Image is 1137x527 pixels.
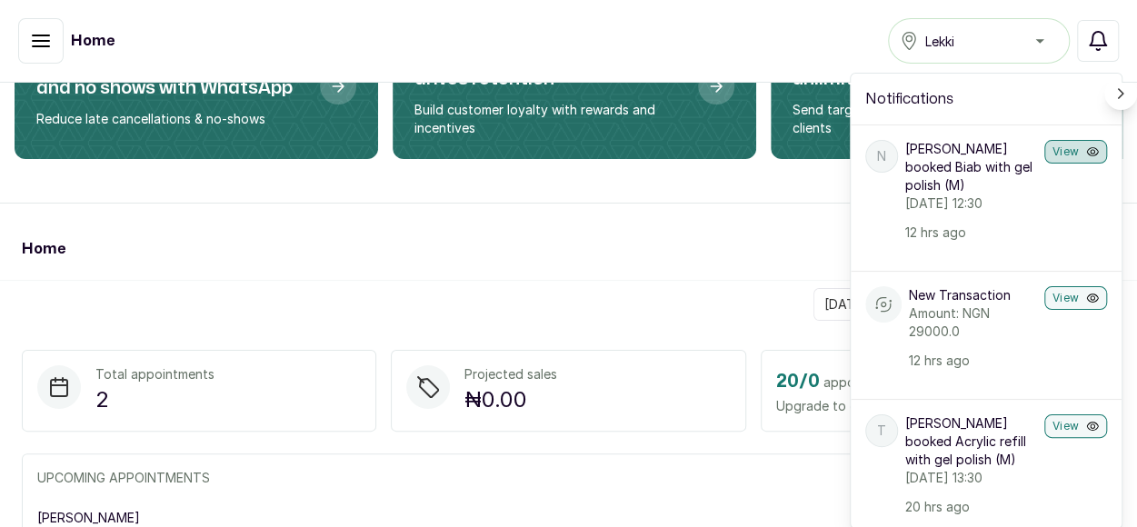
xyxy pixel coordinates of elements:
[905,194,1037,213] p: [DATE] 12:30
[15,14,378,159] div: Reduce late cancellations and no shows with WhatsApp
[393,14,756,159] div: Create a loyalty program that drives retention
[909,304,1037,341] p: Amount: NGN 29000.0
[1104,77,1137,110] button: Scroll right
[905,469,1037,487] p: [DATE] 13:30
[905,140,1037,194] p: [PERSON_NAME] booked Biab with gel polish (M)
[71,30,115,52] h1: Home
[771,14,1134,159] div: Stay top of mind through unlimited email campaigns
[1044,286,1107,310] button: View
[776,396,1004,415] span: Upgrade to get more appointments
[905,224,1037,242] p: 12 hrs ago
[877,422,886,440] p: T
[464,383,557,416] p: ₦0.00
[95,383,214,416] p: 2
[1044,414,1107,438] button: View
[905,498,1037,516] p: 20 hrs ago
[22,238,65,260] h1: Home
[925,32,954,51] span: Lekki
[37,469,1100,487] p: UPCOMING APPOINTMENTS
[36,110,305,128] p: Reduce late cancellations & no-shows
[905,414,1037,469] p: [PERSON_NAME] booked Acrylic refill with gel polish (M)
[909,352,1037,370] p: 12 hrs ago
[1044,140,1107,164] button: View
[814,289,1080,320] input: Select date
[464,365,557,383] p: Projected sales
[414,101,683,137] p: Build customer loyalty with rewards and incentives
[37,509,233,527] p: [PERSON_NAME]
[793,101,1062,137] p: Send targeted email campaigns to your clients
[877,147,886,165] p: N
[888,18,1070,64] button: Lekki
[823,373,933,392] span: appointments left
[909,286,1037,304] p: New Transaction
[95,365,214,383] p: Total appointments
[776,367,820,396] h2: 20 / 0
